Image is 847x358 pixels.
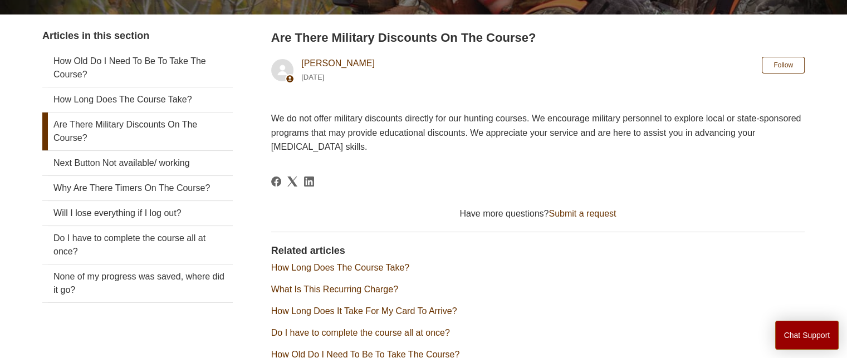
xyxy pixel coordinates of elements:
a: [PERSON_NAME] [301,58,375,68]
button: Follow Article [762,57,805,73]
a: LinkedIn [304,176,314,187]
div: Have more questions? [271,207,805,220]
a: What Is This Recurring Charge? [271,285,398,294]
a: Why Are There Timers On The Course? [42,176,233,200]
svg: Share this page on Facebook [271,176,281,187]
h2: Related articles [271,243,805,258]
a: Do I have to complete the course all at once? [271,328,450,337]
a: How Long Does The Course Take? [271,263,409,272]
span: Articles in this section [42,30,149,41]
time: 05/09/2024, 15:03 [301,73,324,81]
a: Next Button Not available/ working [42,151,233,175]
a: How Long Does The Course Take? [42,87,233,112]
a: How Old Do I Need To Be To Take The Course? [42,49,233,87]
a: How Long Does It Take For My Card To Arrive? [271,306,457,316]
button: Chat Support [775,321,839,350]
a: Will I lose everything if I log out? [42,201,233,225]
h2: Are There Military Discounts On The Course? [271,28,805,47]
a: Do I have to complete the course all at once? [42,226,233,264]
a: Submit a request [549,209,616,218]
a: Are There Military Discounts On The Course? [42,112,233,150]
p: We do not offer military discounts directly for our hunting courses. We encourage military person... [271,111,805,154]
a: X Corp [287,176,297,187]
a: Facebook [271,176,281,187]
svg: Share this page on LinkedIn [304,176,314,187]
a: None of my progress was saved, where did it go? [42,264,233,302]
svg: Share this page on X Corp [287,176,297,187]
